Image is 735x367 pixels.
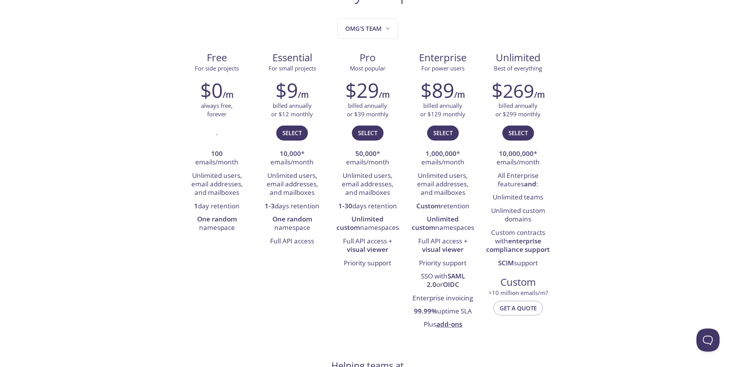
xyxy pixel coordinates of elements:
[534,88,545,101] h6: /m
[411,147,475,169] li: * emails/month
[276,126,308,140] button: Select
[269,64,316,72] span: For small projects
[427,271,465,289] strong: SAML 2.0
[260,169,324,200] li: Unlimited users, email addresses, and mailboxes
[411,51,474,64] span: Enterprise
[443,280,459,289] strong: OIDC
[260,213,324,235] li: namespace
[524,179,536,188] strong: and
[337,18,398,39] button: OMG's team
[185,147,249,169] li: emails/month
[271,102,313,118] p: billed annually or $12 monthly
[352,126,384,140] button: Select
[486,226,550,257] li: Custom contracts with
[696,328,720,352] iframe: Help Scout Beacon - Open
[411,213,475,235] li: namespaces
[201,102,233,118] p: always free, forever
[336,51,399,64] span: Pro
[197,215,237,223] strong: One random
[421,79,454,102] h2: $89
[427,126,459,140] button: Select
[433,128,453,138] span: Select
[414,307,437,315] strong: 99.99%
[486,191,550,204] li: Unlimited teams
[336,235,399,257] li: Full API access +
[336,200,399,213] li: days retention
[421,64,465,72] span: For power users
[336,213,399,235] li: namespaces
[282,128,302,138] span: Select
[379,88,390,101] h6: /m
[416,201,441,210] strong: Custom
[493,301,543,315] button: Get a quote
[260,147,324,169] li: * emails/month
[411,169,475,200] li: Unlimited users, email addresses, and mailboxes
[496,51,541,64] span: Unlimited
[486,257,550,270] li: support
[336,147,399,169] li: * emails/month
[411,318,475,332] li: Plus
[347,245,388,254] strong: visual viewer
[509,128,528,138] span: Select
[487,276,549,289] span: Custom
[336,257,399,270] li: Priority support
[272,215,312,223] strong: One random
[223,88,233,101] h6: /m
[275,79,298,102] h2: $9
[488,289,548,297] span: > 10 million emails/m?
[492,79,534,102] h2: $
[347,102,389,118] p: billed annually or $39 monthly
[185,200,249,213] li: day retention
[486,236,550,254] strong: enterprise compliance support
[486,169,550,191] li: All Enterprise features :
[298,88,309,101] h6: /m
[358,128,377,138] span: Select
[195,64,239,72] span: For side projects
[499,149,534,158] strong: 10,000,000
[411,270,475,292] li: SSO with or
[412,215,459,232] strong: Unlimited custom
[186,51,248,64] span: Free
[486,147,550,169] li: * emails/month
[345,79,379,102] h2: $29
[503,78,534,103] span: 269
[260,235,324,248] li: Full API access
[185,169,249,200] li: Unlimited users, email addresses, and mailboxes
[436,320,462,328] a: add-ons
[345,23,392,34] span: OMG's team
[454,88,465,101] h6: /m
[411,235,475,257] li: Full API access +
[200,79,223,102] h2: $0
[411,200,475,213] li: retention
[336,215,384,232] strong: Unlimited custom
[194,201,198,210] strong: 1
[261,51,324,64] span: Essential
[495,102,541,118] p: billed annually or $299 monthly
[411,292,475,305] li: Enterprise invoicing
[350,64,385,72] span: Most popular
[260,200,324,213] li: days retention
[500,303,537,313] span: Get a quote
[338,201,352,210] strong: 1-30
[486,204,550,226] li: Unlimited custom domains
[355,149,377,158] strong: 50,000
[336,169,399,200] li: Unlimited users, email addresses, and mailboxes
[494,64,542,72] span: Best of everything
[422,245,463,254] strong: visual viewer
[411,305,475,318] li: uptime SLA
[426,149,456,158] strong: 1,000,000
[502,126,534,140] button: Select
[411,257,475,270] li: Priority support
[265,201,275,210] strong: 1-3
[185,213,249,235] li: namespace
[420,102,465,118] p: billed annually or $129 monthly
[211,149,223,158] strong: 100
[280,149,301,158] strong: 10,000
[498,258,514,267] strong: SCIM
